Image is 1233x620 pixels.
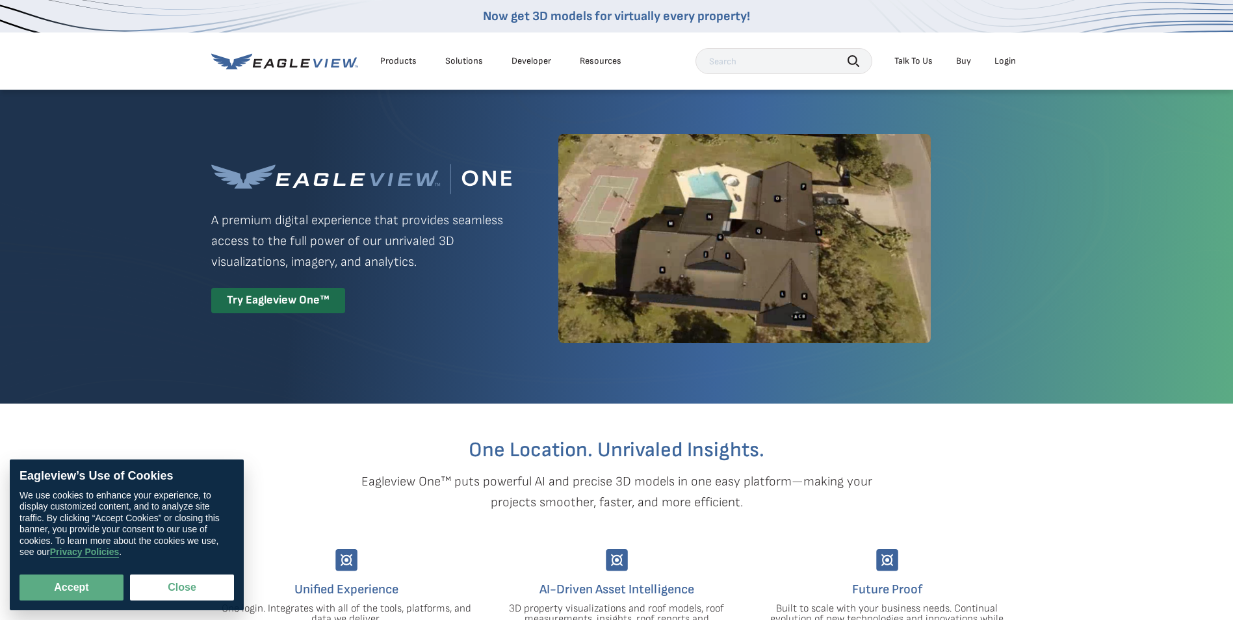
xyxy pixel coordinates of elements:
[445,55,483,67] div: Solutions
[994,55,1016,67] div: Login
[606,549,628,571] img: Group-9744.svg
[19,469,234,484] div: Eagleview’s Use of Cookies
[512,55,551,67] a: Developer
[19,490,234,558] div: We use cookies to enhance your experience, to display customized content, and to analyze site tra...
[339,471,895,513] p: Eagleview One™ puts powerful AI and precise 3D models in one easy platform—making your projects s...
[876,549,898,571] img: Group-9744.svg
[762,579,1013,600] h4: Future Proof
[19,575,123,601] button: Accept
[894,55,933,67] div: Talk To Us
[221,579,472,600] h4: Unified Experience
[483,8,750,24] a: Now get 3D models for virtually every property!
[211,164,512,194] img: Eagleview One™
[335,549,357,571] img: Group-9744.svg
[580,55,621,67] div: Resources
[211,210,512,272] p: A premium digital experience that provides seamless access to the full power of our unrivaled 3D ...
[491,579,742,600] h4: AI-Driven Asset Intelligence
[695,48,872,74] input: Search
[50,547,120,558] a: Privacy Policies
[130,575,234,601] button: Close
[380,55,417,67] div: Products
[956,55,971,67] a: Buy
[211,288,345,313] div: Try Eagleview One™
[221,440,1013,461] h2: One Location. Unrivaled Insights.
